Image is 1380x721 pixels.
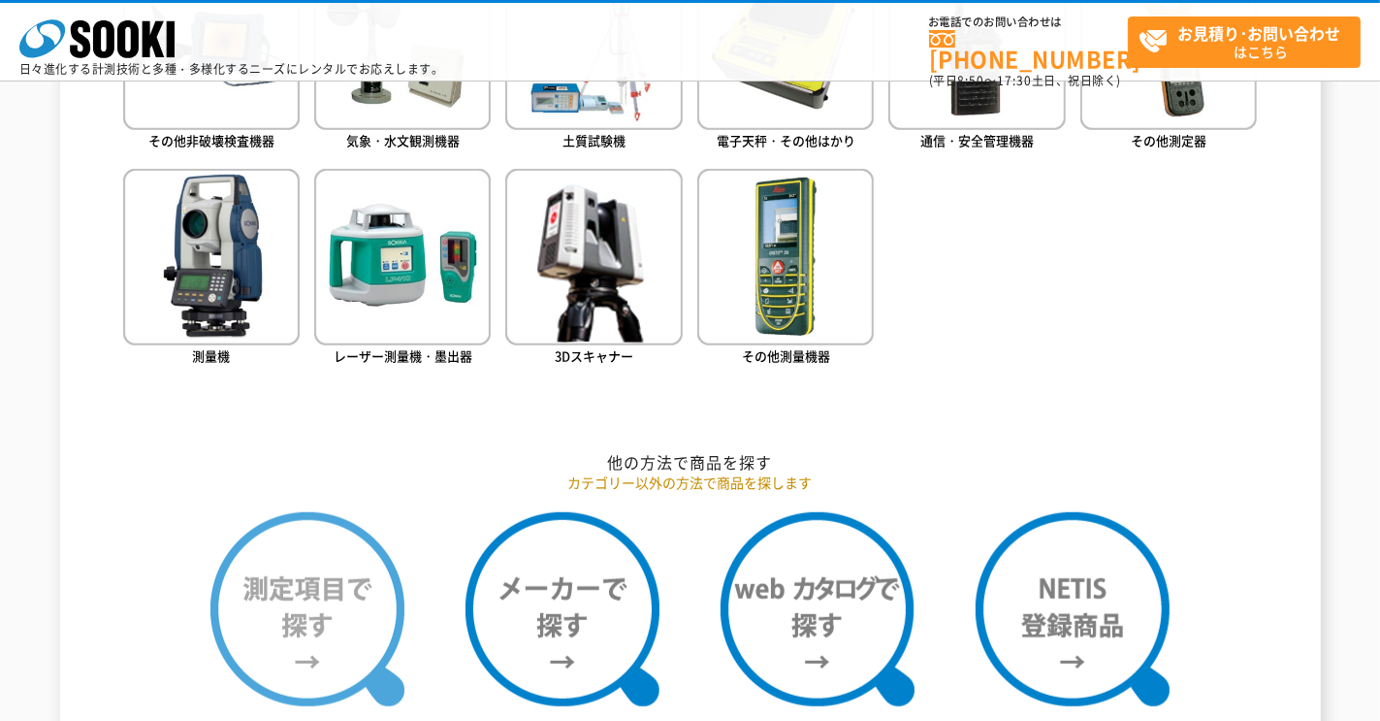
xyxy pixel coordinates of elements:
span: レーザー測量機・墨出器 [334,346,472,365]
a: 3Dスキャナー [505,169,682,370]
span: 17:30 [997,72,1032,89]
span: 通信・安全管理機器 [920,131,1034,149]
img: webカタログで探す [721,512,915,706]
strong: お見積り･お問い合わせ [1178,21,1341,45]
a: その他測量機器 [697,169,874,370]
img: レーザー測量機・墨出器 [314,169,491,345]
span: 電子天秤・その他はかり [717,131,855,149]
a: 測量機 [123,169,300,370]
span: 3Dスキャナー [555,346,633,365]
span: はこちら [1139,17,1360,66]
span: その他測定器 [1131,131,1206,149]
span: その他非破壊検査機器 [148,131,274,149]
span: その他測量機器 [742,346,830,365]
a: [PHONE_NUMBER] [929,30,1128,70]
span: 土質試験機 [562,131,626,149]
img: 測定項目で探す [210,512,404,706]
span: (平日 ～ 土日、祝日除く) [929,72,1121,89]
img: その他測量機器 [697,169,874,345]
h2: 他の方法で商品を探す [123,452,1258,473]
img: NETIS登録商品 [976,512,1170,706]
img: メーカーで探す [465,512,659,706]
img: 測量機 [123,169,300,345]
a: お見積り･お問い合わせはこちら [1128,16,1361,68]
span: お電話でのお問い合わせは [929,16,1128,28]
span: 測量機 [192,346,230,365]
span: 8:50 [958,72,985,89]
a: レーザー測量機・墨出器 [314,169,491,370]
span: 気象・水文観測機器 [346,131,460,149]
img: 3Dスキャナー [505,169,682,345]
p: カテゴリー以外の方法で商品を探します [123,473,1258,493]
p: 日々進化する計測技術と多種・多様化するニーズにレンタルでお応えします。 [19,63,444,75]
